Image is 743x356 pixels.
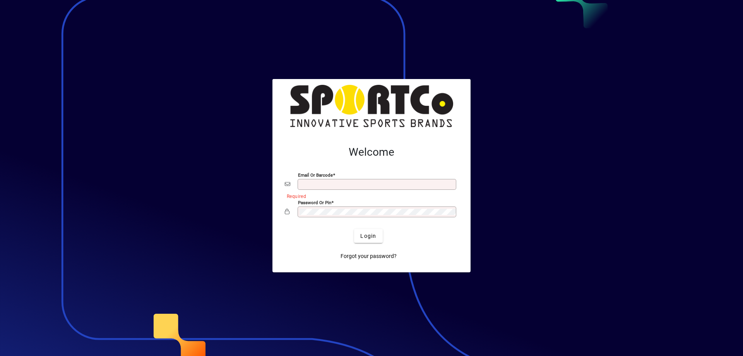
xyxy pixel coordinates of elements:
[287,192,452,200] mat-error: Required
[298,172,333,178] mat-label: Email or Barcode
[341,252,397,260] span: Forgot your password?
[298,200,331,205] mat-label: Password or Pin
[360,232,376,240] span: Login
[354,229,382,243] button: Login
[337,249,400,263] a: Forgot your password?
[285,146,458,159] h2: Welcome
